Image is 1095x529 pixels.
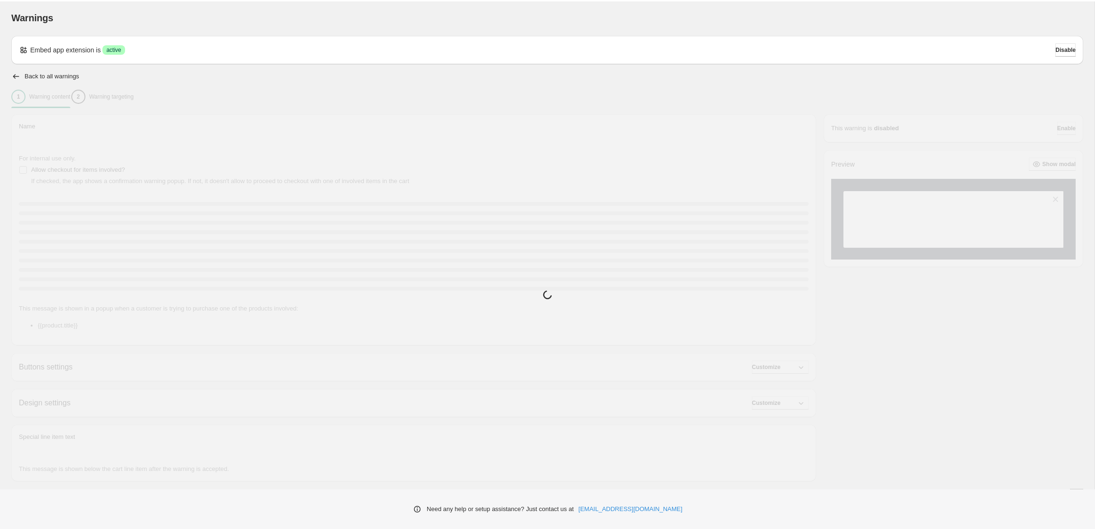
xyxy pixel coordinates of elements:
p: Embed app extension is [30,45,101,55]
button: Disable [1055,43,1076,57]
h2: Back to all warnings [25,73,79,80]
span: Warnings [11,13,53,23]
span: Disable [1055,46,1076,54]
a: [EMAIL_ADDRESS][DOMAIN_NAME] [579,504,682,514]
span: active [106,46,121,54]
